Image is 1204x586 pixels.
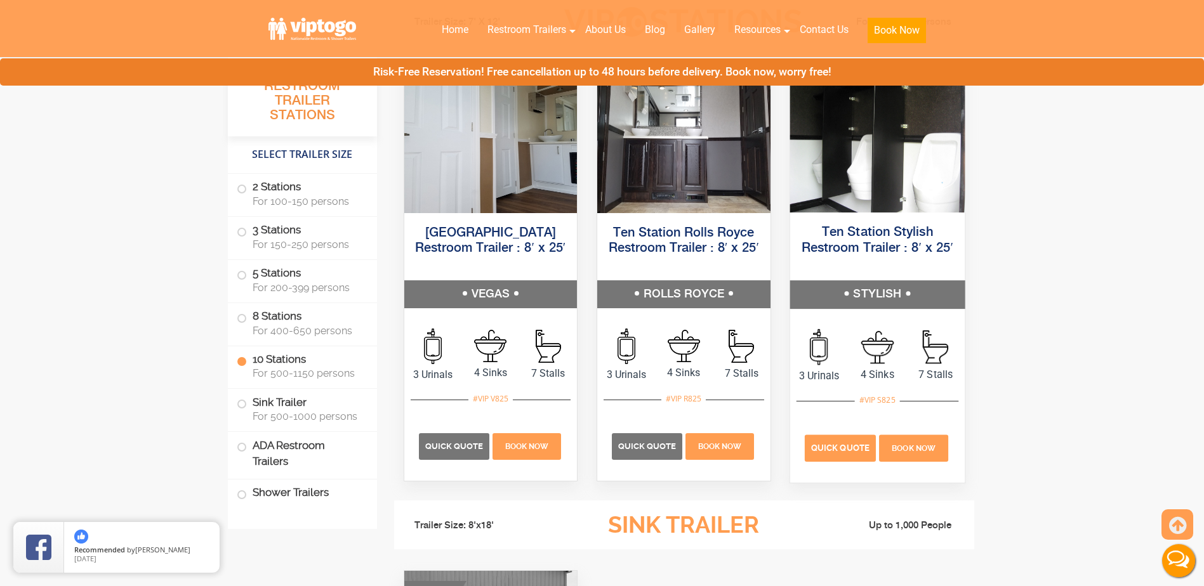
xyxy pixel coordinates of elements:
[802,226,953,254] a: Ten Station Stylish Restroom Trailer : 8′ x 25′
[655,365,713,381] span: 4 Sinks
[790,65,964,212] img: A front view of trailer booth with ten restrooms, and two doors with male and female sign on them
[790,16,858,44] a: Contact Us
[609,226,759,255] a: Ten Station Rolls Royce Restroom Trailer : 8′ x 25′
[923,330,948,363] img: an icon of stall
[253,238,362,251] span: For 150-250 persons
[228,60,377,136] h3: All Portable Restroom Trailer Stations
[848,367,906,382] span: 4 Sinks
[419,439,491,452] a: Quick Quote
[237,346,368,386] label: 10 Stations
[661,391,706,407] div: #VIP R825
[790,368,848,383] span: 3 Urinals
[545,513,823,538] h3: Sink Trailer
[403,507,545,545] li: Trailer Size: 8'x18'
[519,366,577,381] span: 7 Stalls
[237,479,368,507] label: Shower Trailers
[404,67,578,213] img: A front view of trailer booth with ten restrooms, and two doors with male and female sign on them
[597,367,655,382] span: 3 Urinals
[26,535,51,560] img: Review Rating
[237,174,368,213] label: 2 Stations
[253,195,362,207] span: For 100-150 persons
[868,18,926,43] button: Book Now
[404,367,462,382] span: 3 Urinals
[877,441,949,453] a: Book Now
[855,391,900,408] div: #VIP S825
[253,282,362,294] span: For 200-399 persons
[253,325,362,337] span: For 400-650 persons
[228,143,377,167] h4: Select Trailer Size
[74,554,96,563] span: [DATE]
[790,280,964,308] h5: STYLISH
[237,217,368,256] label: 3 Stations
[253,367,362,379] span: For 500-1150 persons
[74,546,209,555] span: by
[237,260,368,299] label: 5 Stations
[811,443,870,452] span: Quick Quote
[810,329,828,365] img: an icon of urinal
[906,367,965,382] span: 7 Stalls
[474,330,506,362] img: an icon of sink
[425,441,483,451] span: Quick Quote
[861,330,894,363] img: an icon of sink
[237,389,368,428] label: Sink Trailer
[668,330,700,362] img: an icon of sink
[576,16,635,44] a: About Us
[1153,535,1204,586] button: Live Chat
[635,16,675,44] a: Blog
[618,329,635,364] img: an icon of urinal
[684,439,756,452] a: Book Now
[237,303,368,342] label: 8 Stations
[675,16,725,44] a: Gallery
[424,329,442,364] img: an icon of urinal
[597,280,771,308] h5: ROLLS ROYCE
[823,518,965,533] li: Up to 1,000 People
[805,441,878,453] a: Quick Quote
[135,545,190,554] span: [PERSON_NAME]
[432,16,478,44] a: Home
[237,432,368,475] label: ADA Restroom Trailers
[415,226,566,255] a: [GEOGRAPHIC_DATA] Restroom Trailer : 8′ x 25′
[698,442,741,451] span: Book Now
[74,530,88,544] img: thumbs up icon
[505,442,548,451] span: Book Now
[597,67,771,213] img: A front view of trailer booth with ten restrooms, and two doors with male and female sign on them
[74,545,125,554] span: Recommended
[858,16,936,51] a: Book Now
[729,330,754,363] img: an icon of stall
[404,280,578,308] h5: VEGAS
[612,439,684,452] a: Quick Quote
[468,391,513,407] div: #VIP V825
[892,443,936,452] span: Book Now
[713,366,771,381] span: 7 Stalls
[478,16,576,44] a: Restroom Trailers
[491,439,562,452] a: Book Now
[618,441,676,451] span: Quick Quote
[725,16,790,44] a: Resources
[253,410,362,422] span: For 500-1000 persons
[536,330,561,363] img: an icon of stall
[461,365,519,381] span: 4 Sinks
